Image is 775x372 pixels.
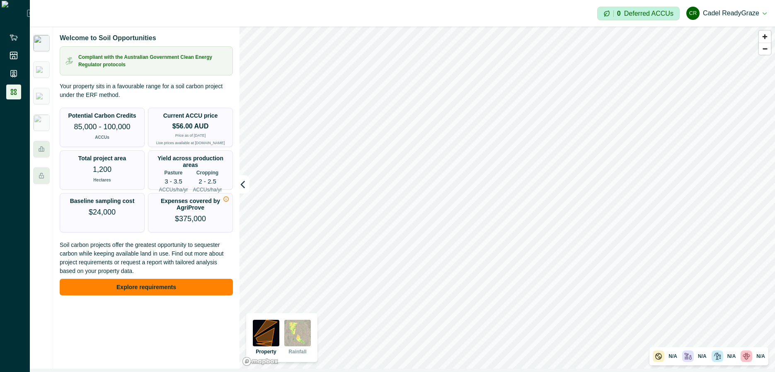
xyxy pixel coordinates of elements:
[759,43,771,55] button: Zoom out
[153,198,228,211] p: Expenses covered by AgriProve
[698,353,707,360] p: N/A
[686,3,767,23] button: Cadel ReadyGrazeCadel ReadyGraze
[668,353,677,360] p: N/A
[95,134,109,140] p: ACCUs
[175,213,206,225] p: $375,000
[93,177,111,183] p: Hectares
[156,141,225,145] a: Live prices available at [DOMAIN_NAME]
[93,164,111,175] p: 1,200
[172,121,208,131] p: $56.00 AUD
[175,133,206,139] p: Price as of [DATE]
[33,114,50,131] img: insight_readygraze.jpg
[159,186,188,193] p: ACCUs/ha/yr
[199,178,216,184] p: 2 - 2.5
[36,66,47,73] img: greenham_logo.png
[196,169,218,176] p: Cropping
[240,27,775,369] canvas: Map
[727,353,736,360] p: N/A
[163,112,218,119] p: Current ACCU price
[253,320,279,346] img: property preview
[68,112,136,119] p: Potential Carbon Credits
[624,10,673,17] p: Deferred ACCUs
[60,82,233,99] p: Your property sits in a favourable range for a soil carbon project under the ERF method.
[153,155,228,168] p: Yield across production areas
[164,169,182,176] p: Pasture
[288,348,306,355] p: Rainfall
[60,241,233,275] p: Soil carbon projects offer the greatest opportunity to sequester carbon while keeping available l...
[617,10,621,17] p: 0
[193,186,222,193] p: ACCUs/ha/yr
[60,279,233,295] button: Explore requirements
[284,320,311,346] img: rainfall preview
[759,31,771,43] button: Zoom in
[89,207,116,218] p: $24,000
[74,121,130,133] p: 85,000 - 100,000
[33,35,50,51] img: insight_carbon.png
[78,155,126,162] p: Total project area
[2,1,27,26] img: Logo
[242,357,279,366] a: Mapbox logo
[60,33,156,43] p: Welcome to Soil Opportunities
[70,198,135,204] p: Baseline sampling cost
[165,178,182,184] p: 3 - 3.5
[256,348,276,355] p: Property
[36,93,47,99] img: greenham_never_ever.png
[756,353,765,360] p: N/A
[78,53,228,68] p: Compliant with the Australian Government Clean Energy Regulator protocols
